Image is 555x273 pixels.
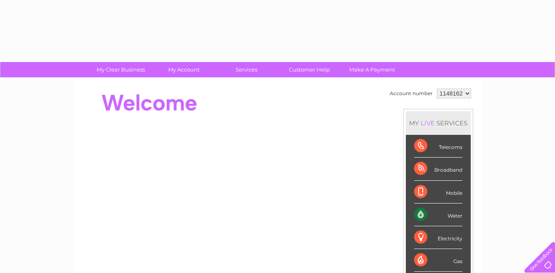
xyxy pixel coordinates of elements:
div: LIVE [419,119,436,127]
div: Broadband [414,158,462,180]
div: Mobile [414,181,462,204]
a: Services [212,62,281,77]
td: Account number [388,86,435,101]
a: My Clear Business [87,62,155,77]
a: My Account [150,62,218,77]
div: Gas [414,249,462,272]
div: MY SERVICES [406,111,471,135]
a: Make A Payment [338,62,406,77]
div: Telecoms [414,135,462,158]
a: Customer Help [275,62,343,77]
div: Electricity [414,226,462,249]
div: Water [414,204,462,226]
